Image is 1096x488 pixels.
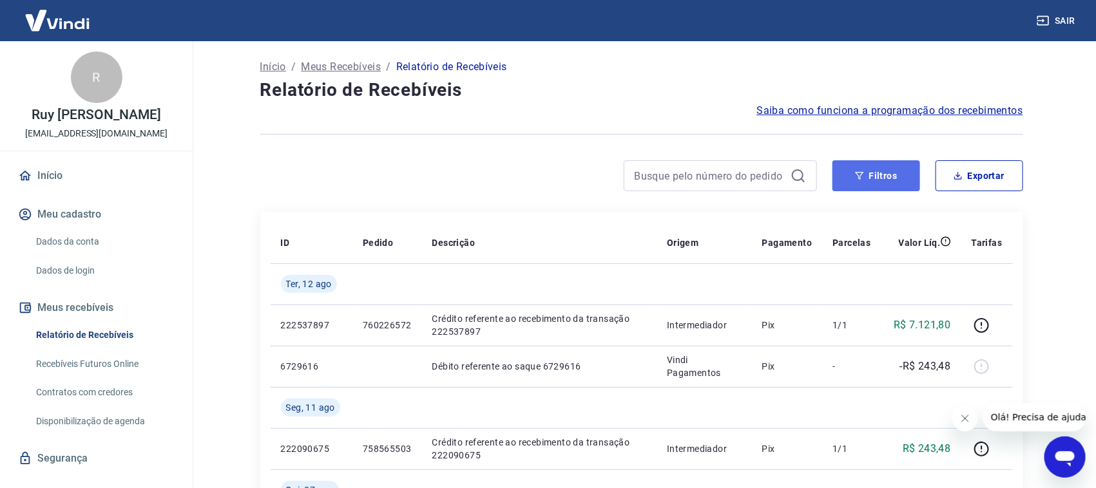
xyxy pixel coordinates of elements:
[983,403,1086,431] iframe: Mensagem da empresa
[15,444,177,473] a: Segurança
[32,108,160,122] p: Ruy [PERSON_NAME]
[71,52,122,103] div: R
[8,9,108,19] span: Olá! Precisa de ajuda?
[31,258,177,284] a: Dados de login
[762,442,812,455] p: Pix
[31,322,177,348] a: Relatório de Recebíveis
[260,77,1023,103] h4: Relatório de Recebíveis
[31,229,177,255] a: Dados da conta
[281,319,342,332] p: 222537897
[31,351,177,377] a: Recebíveis Futuros Online
[952,406,978,431] iframe: Fechar mensagem
[1034,9,1081,33] button: Sair
[757,103,1023,118] a: Saiba como funciona a programação dos recebimentos
[301,59,381,75] a: Meus Recebíveis
[363,236,393,249] p: Pedido
[667,353,742,379] p: Vindi Pagamentos
[832,319,870,332] p: 1/1
[15,162,177,190] a: Início
[15,294,177,322] button: Meus recebíveis
[432,312,647,338] p: Crédito referente ao recebimento da transação 222537897
[386,59,390,75] p: /
[832,236,870,249] p: Parcelas
[762,360,812,373] p: Pix
[281,360,342,373] p: 6729616
[363,319,412,332] p: 760226572
[900,359,951,374] p: -R$ 243,48
[286,401,335,414] span: Seg, 11 ago
[286,277,332,290] span: Ter, 12 ago
[832,160,920,191] button: Filtros
[667,236,698,249] p: Origem
[432,360,647,373] p: Débito referente ao saque 6729616
[1044,436,1086,478] iframe: Botão para abrir a janela de mensagens
[894,317,950,333] p: R$ 7.121,80
[936,160,1023,191] button: Exportar
[281,442,342,455] p: 222090675
[363,442,412,455] p: 758565503
[832,360,870,373] p: -
[31,408,177,435] a: Disponibilização de agenda
[281,236,290,249] p: ID
[762,319,812,332] p: Pix
[432,236,476,249] p: Descrição
[667,319,742,332] p: Intermediador
[291,59,296,75] p: /
[972,236,1003,249] p: Tarifas
[667,442,742,455] p: Intermediador
[15,1,99,40] img: Vindi
[396,59,507,75] p: Relatório de Recebíveis
[31,379,177,406] a: Contratos com credores
[762,236,812,249] p: Pagamento
[899,236,941,249] p: Valor Líq.
[832,442,870,455] p: 1/1
[432,436,647,462] p: Crédito referente ao recebimento da transação 222090675
[15,200,177,229] button: Meu cadastro
[25,127,168,140] p: [EMAIL_ADDRESS][DOMAIN_NAME]
[903,441,951,456] p: R$ 243,48
[260,59,286,75] a: Início
[635,166,785,185] input: Busque pelo número do pedido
